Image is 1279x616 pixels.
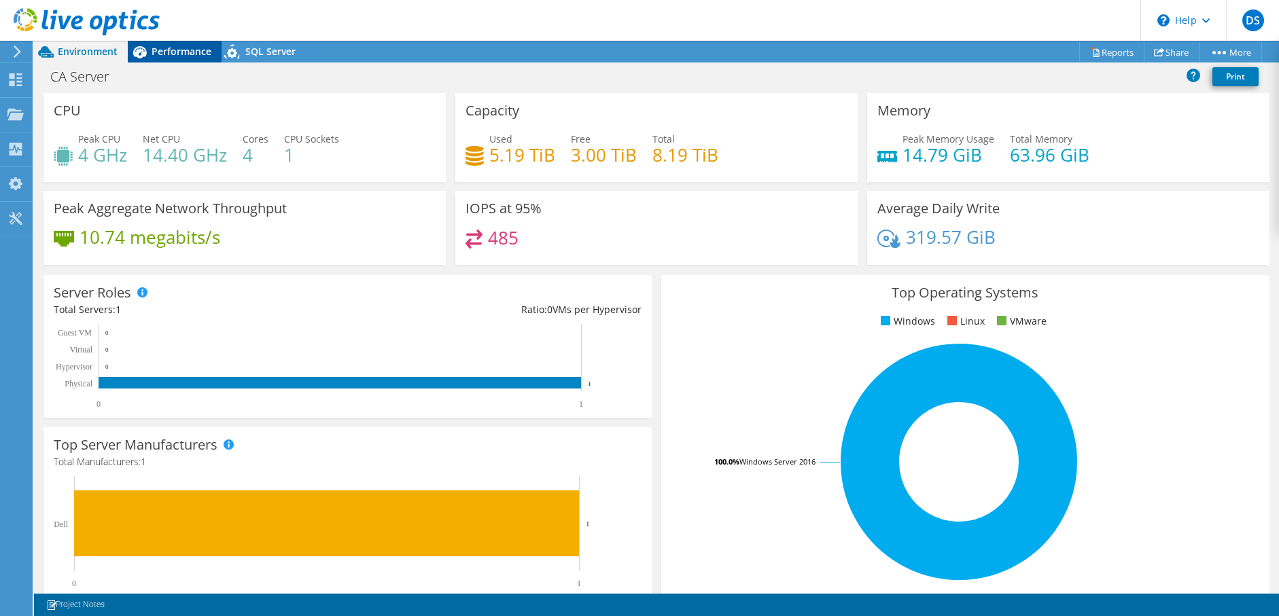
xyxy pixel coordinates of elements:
[143,132,180,145] span: Net CPU
[906,230,996,244] h4: 319.57 GiB
[243,147,268,162] h4: 4
[877,201,1000,216] h3: Average Daily Write
[65,379,92,388] text: Physical
[58,328,92,338] text: Guest VM
[1144,41,1199,62] a: Share
[70,345,93,355] text: Virtual
[58,45,118,58] span: Environment
[652,147,718,162] h4: 8.19 TiB
[579,399,583,409] text: 1
[54,520,68,529] text: Dell
[54,437,217,452] h3: Top Server Manufacturers
[466,103,519,118] h3: Capacity
[488,230,519,245] h4: 485
[152,45,211,58] span: Performance
[97,399,101,409] text: 0
[489,147,555,162] h4: 5.19 TiB
[72,579,76,588] text: 0
[877,103,930,118] h3: Memory
[547,303,553,316] span: 0
[284,132,339,145] span: CPU Sockets
[1242,10,1264,31] span: DS
[588,380,591,387] text: 1
[37,596,114,613] a: Project Notes
[54,454,642,469] h4: Total Manufacturers:
[903,132,994,145] span: Peak Memory Usage
[903,147,994,162] h4: 14.79 GiB
[877,314,935,329] li: Windows
[78,132,120,145] span: Peak CPU
[245,45,296,58] span: SQL Server
[466,201,542,216] h3: IOPS at 95%
[1157,14,1170,26] svg: \n
[1079,41,1144,62] a: Reports
[116,303,121,316] span: 1
[944,314,985,329] li: Linux
[80,230,220,244] h4: 10.74 megabits/s
[105,363,109,370] text: 0
[143,147,227,162] h4: 14.40 GHz
[577,579,581,588] text: 1
[141,455,146,468] span: 1
[284,147,339,162] h4: 1
[586,520,590,528] text: 1
[105,329,109,336] text: 0
[1212,67,1259,86] a: Print
[1199,41,1262,62] a: More
[78,147,127,162] h4: 4 GHz
[571,147,637,162] h4: 3.00 TiB
[243,132,268,145] span: Cores
[652,132,675,145] span: Total
[54,285,131,300] h3: Server Roles
[671,285,1259,300] h3: Top Operating Systems
[714,456,739,467] tspan: 100.0%
[54,103,81,118] h3: CPU
[571,132,591,145] span: Free
[1010,132,1072,145] span: Total Memory
[56,362,92,372] text: Hypervisor
[347,302,641,317] div: Ratio: VMs per Hypervisor
[739,456,816,467] tspan: Windows Server 2016
[44,69,130,84] h1: CA Server
[994,314,1047,329] li: VMware
[105,346,109,353] text: 0
[1010,147,1089,162] h4: 63.96 GiB
[489,132,512,145] span: Used
[54,201,287,216] h3: Peak Aggregate Network Throughput
[54,302,347,317] div: Total Servers:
